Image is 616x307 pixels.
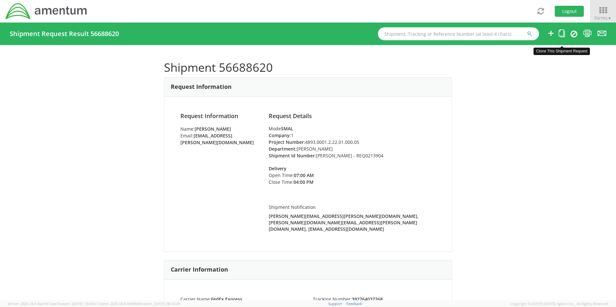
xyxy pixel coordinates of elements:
li: Tracking Number: [308,296,440,302]
strong: Shipment Id Number: [269,153,316,159]
strong: 07:00 AM [294,172,314,178]
h4: Request Details [269,113,436,119]
a: Support [328,301,342,306]
strong: SMAL [281,126,293,132]
strong: [PERSON_NAME] [195,126,231,132]
li: [PERSON_NAME] - REQ0213904 [269,152,436,159]
h4: Request Information [180,113,259,119]
strong: 04:00 PM [294,179,313,185]
li: Open Time: [269,172,333,179]
h3: Request Information [171,84,232,90]
li: Close Time: [269,179,333,185]
li: Name: [180,126,259,132]
span: master, [DATE] 08:10:29 [140,301,180,306]
h3: Carrier Information [171,266,228,273]
strong: Company: [269,132,291,138]
span: Client: 2025.18.0-0e69584 [99,301,180,306]
li: Carrier Name: [176,296,308,302]
span: Forms [594,15,611,21]
span: ▼ [608,15,611,21]
button: Logout [555,6,584,17]
li: 4893.0001.2.22.01.000.05 [269,139,436,145]
strong: [EMAIL_ADDRESS][PERSON_NAME][DOMAIN_NAME] [180,133,254,145]
a: Feedback [346,301,362,306]
strong: 392764037268 [352,296,383,302]
strong: Project Number: [269,139,305,145]
div: Mode [269,126,436,132]
strong: Department: [269,146,297,152]
li: [PERSON_NAME] [269,145,436,152]
span: Copyright © [DATE]-[DATE] Agistix Inc., All Rights Reserved [510,301,608,306]
li: Email: [180,132,259,146]
span: master, [DATE] 10:04:51 [58,301,98,306]
strong: Delivery [269,165,286,172]
strong: [PERSON_NAME][EMAIL_ADDRESS][PERSON_NAME][DOMAIN_NAME], [PERSON_NAME][DOMAIN_NAME][EMAIL_ADDRESS]... [269,213,419,232]
li: 1 [269,132,436,139]
h1: Shipment 56688620 [164,61,452,74]
input: Shipment, Tracking or Reference Number (at least 4 chars) [378,27,539,40]
img: dyn-intl-logo-049831509241104b2a82.png [5,2,88,20]
h5: Shipment Notification [269,205,436,209]
h4: Shipment Request Result 56688620 [10,30,119,37]
span: Server: 2025.18.0-daa1fe12ee7 [8,301,98,306]
div: Clone This Shipment Request [534,48,590,55]
strong: FedEx Express [211,296,242,302]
